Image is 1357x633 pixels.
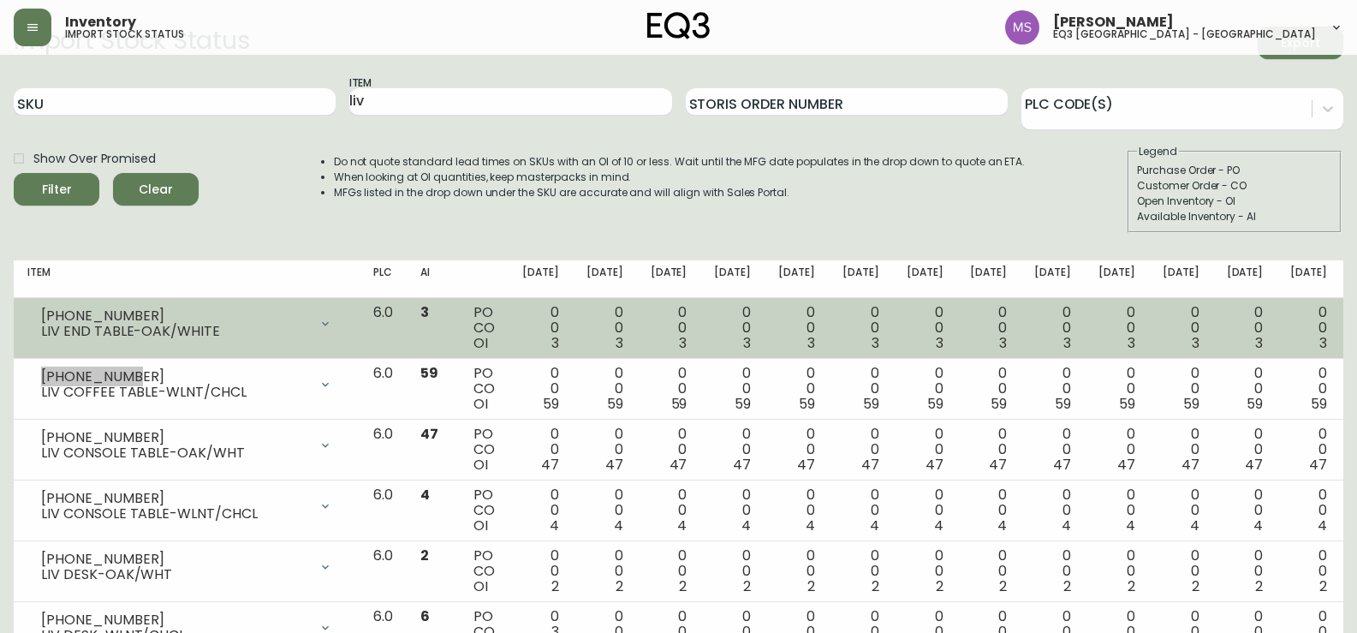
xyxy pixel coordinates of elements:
[360,420,407,481] td: 6.0
[586,305,623,351] div: 0 0
[41,491,308,506] div: [PHONE_NUMBER]
[797,455,815,475] span: 47
[936,576,943,596] span: 2
[522,487,559,534] div: 0 0
[741,516,751,535] span: 4
[1163,487,1199,534] div: 0 0
[1137,194,1332,209] div: Open Inventory - OI
[807,576,815,596] span: 2
[907,366,943,412] div: 0 0
[420,302,429,322] span: 3
[637,260,701,298] th: [DATE]
[970,427,1007,473] div: 0 0
[799,394,815,414] span: 59
[1245,455,1263,475] span: 47
[999,333,1007,353] span: 3
[1098,487,1135,534] div: 0 0
[1163,427,1199,473] div: 0 0
[714,548,751,594] div: 0 0
[1034,548,1071,594] div: 0 0
[1190,516,1199,535] span: 4
[1053,15,1174,29] span: [PERSON_NAME]
[1290,487,1327,534] div: 0 0
[1319,576,1327,596] span: 2
[1227,305,1264,351] div: 0 0
[806,516,815,535] span: 4
[1034,366,1071,412] div: 0 0
[829,260,893,298] th: [DATE]
[407,260,460,298] th: AI
[41,430,308,445] div: [PHONE_NUMBER]
[714,487,751,534] div: 0 0
[1227,487,1264,534] div: 0 0
[1227,366,1264,412] div: 0 0
[616,576,623,596] span: 2
[997,516,1007,535] span: 4
[614,516,623,535] span: 4
[334,185,1026,200] li: MFGs listed in the drop down under the SKU are accurate and will align with Sales Portal.
[1085,260,1149,298] th: [DATE]
[1183,394,1199,414] span: 59
[1137,178,1332,194] div: Customer Order - CO
[651,548,687,594] div: 0 0
[473,516,488,535] span: OI
[907,305,943,351] div: 0 0
[872,333,879,353] span: 3
[473,576,488,596] span: OI
[679,576,687,596] span: 2
[679,333,687,353] span: 3
[551,333,559,353] span: 3
[1119,394,1135,414] span: 59
[1290,305,1327,351] div: 0 0
[41,552,308,567] div: [PHONE_NUMBER]
[41,385,308,400] div: LIV COFFEE TABLE-WLNT/CHCL
[1192,333,1199,353] span: 3
[714,366,751,412] div: 0 0
[1034,487,1071,534] div: 0 0
[778,548,815,594] div: 0 0
[842,366,879,412] div: 0 0
[586,548,623,594] div: 0 0
[1311,394,1327,414] span: 59
[1137,163,1332,178] div: Purchase Order - PO
[473,548,495,594] div: PO CO
[1253,516,1263,535] span: 4
[1227,427,1264,473] div: 0 0
[1053,455,1071,475] span: 47
[765,260,829,298] th: [DATE]
[473,455,488,475] span: OI
[420,485,430,505] span: 4
[651,427,687,473] div: 0 0
[473,427,495,473] div: PO CO
[991,394,1007,414] span: 59
[1290,366,1327,412] div: 0 0
[522,427,559,473] div: 0 0
[733,455,751,475] span: 47
[925,455,943,475] span: 47
[861,455,879,475] span: 47
[842,427,879,473] div: 0 0
[671,394,687,414] span: 59
[735,394,751,414] span: 59
[743,576,751,596] span: 2
[1034,427,1071,473] div: 0 0
[473,394,488,414] span: OI
[1247,394,1263,414] span: 59
[1319,333,1327,353] span: 3
[1213,260,1277,298] th: [DATE]
[127,179,185,200] span: Clear
[473,487,495,534] div: PO CO
[1128,576,1135,596] span: 2
[842,487,879,534] div: 0 0
[651,366,687,412] div: 0 0
[27,305,346,343] div: [PHONE_NUMBER]LIV END TABLE-OAK/WHITE
[14,260,360,298] th: Item
[1192,576,1199,596] span: 2
[541,455,559,475] span: 47
[420,546,429,565] span: 2
[1021,260,1085,298] th: [DATE]
[970,548,1007,594] div: 0 0
[1149,260,1213,298] th: [DATE]
[1181,455,1199,475] span: 47
[586,366,623,412] div: 0 0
